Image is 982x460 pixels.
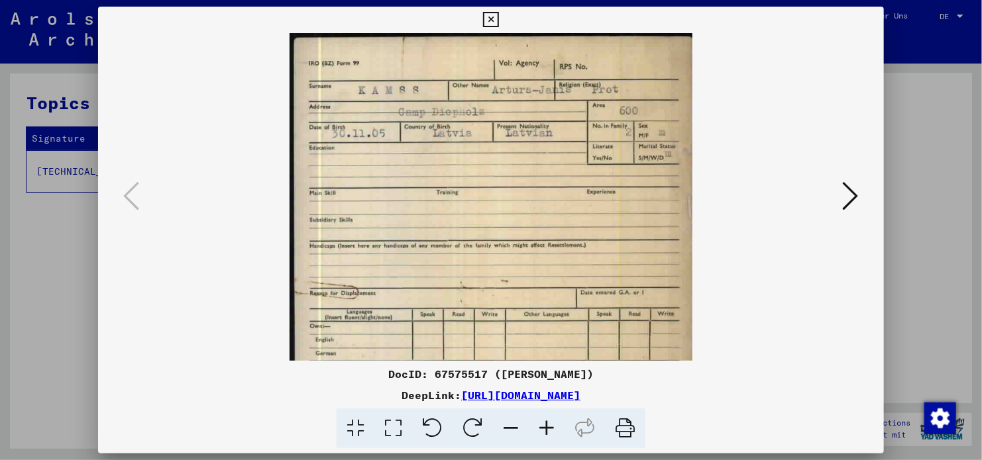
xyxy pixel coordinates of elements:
div: DocID: 67575517 ([PERSON_NAME]) [98,366,884,382]
img: Zustimmung ändern [924,402,956,434]
div: Zustimmung ändern [924,402,955,434]
div: DeepLink: [98,387,884,403]
a: [URL][DOMAIN_NAME] [461,389,580,402]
